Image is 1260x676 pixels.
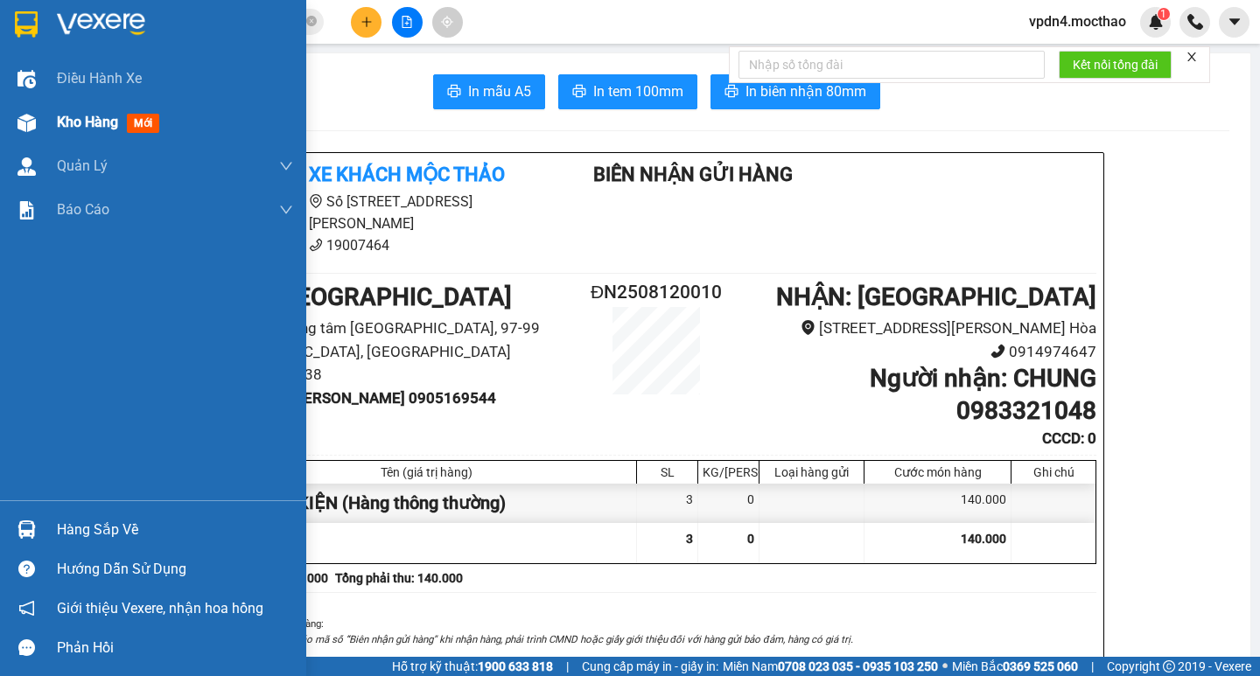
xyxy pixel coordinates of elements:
[723,657,938,676] span: Miền Nam
[309,194,323,208] span: environment
[392,657,553,676] span: Hỗ trợ kỹ thuật:
[1148,14,1164,30] img: icon-new-feature
[309,238,323,252] span: phone
[869,465,1006,479] div: Cước món hàng
[17,201,36,220] img: solution-icon
[776,282,1096,311] b: NHẬN : [GEOGRAPHIC_DATA]
[686,532,693,546] span: 3
[1187,14,1203,30] img: phone-icon
[738,51,1045,79] input: Nhập số tổng đài
[778,659,938,673] strong: 0708 023 035 - 0935 103 250
[57,155,108,177] span: Quản Lý
[990,344,1005,359] span: phone
[870,364,1096,424] b: Người nhận : CHUNG 0983321048
[433,74,545,109] button: printerIn mẫu A5
[441,16,453,28] span: aim
[127,114,159,133] span: mới
[1186,51,1198,63] span: close
[1219,7,1249,38] button: caret-down
[279,159,293,173] span: down
[15,75,192,100] div: 0905169544
[279,203,293,217] span: down
[309,164,505,185] b: Xe khách Mộc Thảo
[641,465,693,479] div: SL
[216,191,542,234] li: Số [STREET_ADDRESS][PERSON_NAME]
[360,16,373,28] span: plus
[57,199,109,220] span: Báo cáo
[401,16,413,28] span: file-add
[566,657,569,676] span: |
[216,633,853,645] i: 1. Quý khách phải báo mã số “Biên nhận gửi hàng” khi nhận hàng, phải trình CMND hoặc giấy giới th...
[747,532,754,546] span: 0
[216,234,542,256] li: 19007464
[582,657,718,676] span: Cung cấp máy in - giấy in:
[205,75,382,100] div: 0983321048
[1016,465,1091,479] div: Ghi chú
[801,320,815,335] span: environment
[15,11,38,38] img: logo-vxr
[1042,429,1096,447] b: CCCD : 0
[1015,10,1140,32] span: vpdn4.mocthao
[703,465,754,479] div: KG/[PERSON_NAME]
[15,15,192,54] div: [GEOGRAPHIC_DATA]
[57,67,142,89] span: Điều hành xe
[205,15,247,33] span: Nhận:
[730,340,1096,364] li: 0914974647
[478,659,553,673] strong: 1900 633 818
[730,317,1096,340] li: [STREET_ADDRESS][PERSON_NAME] Hòa
[1160,8,1166,20] span: 1
[306,14,317,31] span: close-circle
[1073,55,1158,74] span: Kết nối tổng đài
[335,571,463,585] b: Tổng phải thu: 140.000
[351,7,381,38] button: plus
[216,282,512,311] b: GỬI : [GEOGRAPHIC_DATA]
[15,54,192,75] div: [PERSON_NAME]
[205,15,382,54] div: [GEOGRAPHIC_DATA]
[17,70,36,88] img: warehouse-icon
[57,517,293,543] div: Hàng sắp về
[18,600,35,617] span: notification
[864,484,1011,523] div: 140.000
[764,465,859,479] div: Loại hàng gửi
[1163,660,1175,673] span: copyright
[1227,14,1242,30] span: caret-down
[306,16,317,26] span: close-circle
[1003,659,1078,673] strong: 0369 525 060
[57,597,263,619] span: Giới thiệu Vexere, nhận hoa hồng
[710,74,880,109] button: printerIn biên nhận 80mm
[583,278,730,307] h2: ĐN2508120010
[698,484,759,523] div: 0
[593,164,793,185] b: Biên Nhận Gửi Hàng
[221,465,632,479] div: Tên (giá trị hàng)
[447,84,461,101] span: printer
[18,639,35,656] span: message
[593,80,683,102] span: In tem 100mm
[468,80,531,102] span: In mẫu A5
[1158,8,1170,20] sup: 1
[216,389,496,407] b: Người gửi : [PERSON_NAME] 0905169544
[637,484,698,523] div: 3
[17,157,36,176] img: warehouse-icon
[392,7,423,38] button: file-add
[952,657,1078,676] span: Miền Bắc
[216,317,583,363] li: Bến xe trung tâm [GEOGRAPHIC_DATA], 97-99 [GEOGRAPHIC_DATA], [GEOGRAPHIC_DATA]
[17,114,36,132] img: warehouse-icon
[942,663,948,670] span: ⚪️
[57,556,293,582] div: Hướng dẫn sử dụng
[1059,51,1172,79] button: Kết nối tổng đài
[432,7,463,38] button: aim
[57,114,118,130] span: Kho hàng
[724,84,738,101] span: printer
[18,561,35,577] span: question-circle
[217,484,637,523] div: 1 GÓI + 2 KIỆN (Hàng thông thường)
[961,532,1006,546] span: 140.000
[205,54,382,75] div: CHUNG
[57,635,293,661] div: Phản hồi
[15,15,42,33] span: Gửi:
[572,84,586,101] span: printer
[17,520,36,539] img: warehouse-icon
[216,363,583,387] li: 0913875938
[1091,657,1094,676] span: |
[558,74,697,109] button: printerIn tem 100mm
[205,100,382,121] div: 0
